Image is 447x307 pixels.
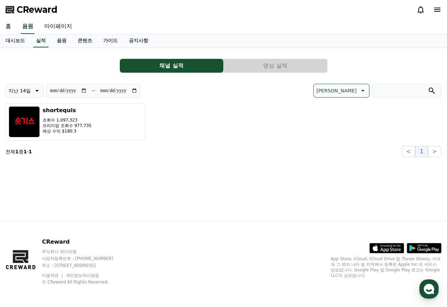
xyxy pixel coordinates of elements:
[9,86,31,96] p: 지난 14일
[43,106,91,115] h3: shortequis
[402,146,415,157] button: <
[66,273,99,278] a: 개인정보처리방침
[33,34,48,47] a: 실적
[120,59,223,73] button: 채널 실적
[91,87,96,95] p: ~
[22,230,26,235] span: 홈
[43,128,91,134] p: 예상 수익 $180.3
[428,146,441,157] button: >
[39,19,78,34] a: 마이페이지
[43,123,91,128] p: 프리미엄 조회수 977,735
[42,273,64,278] a: 이용약관
[42,238,126,246] p: CReward
[63,230,72,236] span: 대화
[21,19,35,34] a: 음원
[123,34,154,47] a: 공지사항
[42,256,126,261] p: 사업자등록번호 : [PHONE_NUMBER]
[89,219,133,237] a: 설정
[415,146,428,157] button: 1
[6,4,57,15] a: CReward
[224,59,328,73] a: 영상 실적
[224,59,327,73] button: 영상 실적
[17,4,57,15] span: CReward
[46,219,89,237] a: 대화
[6,103,145,141] button: shortequis 조회수 1,097,323 프리미엄 조회수 977,735 예상 수익 $180.3
[2,219,46,237] a: 홈
[313,84,369,98] button: [PERSON_NAME]
[72,34,98,47] a: 콘텐츠
[42,279,126,285] p: © CReward All Rights Reserved.
[331,256,441,278] p: App Store, iCloud, iCloud Drive 및 iTunes Store는 미국과 그 밖의 나라 및 지역에서 등록된 Apple Inc.의 서비스 상표입니다. Goo...
[15,149,19,154] strong: 1
[9,106,40,137] img: shortequis
[29,149,32,154] strong: 1
[51,34,72,47] a: 음원
[6,84,44,98] button: 지난 14일
[24,149,27,154] strong: 1
[107,230,115,235] span: 설정
[98,34,123,47] a: 가이드
[316,86,357,96] p: [PERSON_NAME]
[42,263,126,268] p: 주소 : [STREET_ADDRESS]
[6,148,32,155] p: 전체 중 -
[43,117,91,123] p: 조회수 1,097,323
[42,249,126,254] p: 주식회사 와이피랩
